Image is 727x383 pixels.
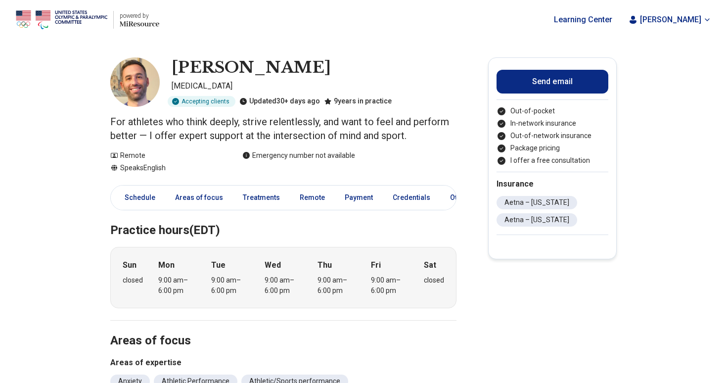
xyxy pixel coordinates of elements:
div: closed [424,275,444,286]
div: 9:00 am – 6:00 pm [371,275,409,296]
div: Accepting clients [168,96,235,107]
img: Dan Cohn, Psychologist [110,57,160,107]
div: 9:00 am – 6:00 pm [211,275,249,296]
a: Remote [294,188,331,208]
h3: Areas of expertise [110,357,456,369]
a: Payment [339,188,379,208]
li: Package pricing [497,143,608,153]
a: Credentials [387,188,436,208]
h2: Insurance [497,178,608,190]
p: For athletes who think deeply, strive relentlessly, and want to feel and perform better — I offer... [110,115,456,143]
li: I offer a free consultation [497,155,608,166]
a: Learning Center [554,14,612,26]
strong: Mon [158,259,175,271]
button: [PERSON_NAME] [628,14,711,26]
ul: Payment options [497,106,608,166]
div: Speaks English [110,163,223,173]
div: When does the program meet? [110,247,456,308]
div: 9:00 am – 6:00 pm [158,275,196,296]
h2: Areas of focus [110,309,456,349]
li: Aetna – [US_STATE] [497,196,577,209]
button: Send email [497,70,608,94]
div: 9:00 am – 6:00 pm [318,275,356,296]
div: 9 years in practice [324,96,392,107]
div: Updated 30+ days ago [239,96,320,107]
strong: Thu [318,259,332,271]
div: Remote [110,150,223,161]
div: 9:00 am – 6:00 pm [265,275,303,296]
li: Aetna – [US_STATE] [497,213,577,227]
div: closed [123,275,143,286]
a: Schedule [113,188,161,208]
li: Out-of-pocket [497,106,608,116]
a: Other [444,188,480,208]
span: [PERSON_NAME] [640,14,701,26]
h2: Practice hours (EDT) [110,198,456,239]
strong: Sun [123,259,136,271]
div: Emergency number not available [242,150,355,161]
strong: Sat [424,259,436,271]
a: Areas of focus [169,188,229,208]
strong: Wed [265,259,281,271]
a: Treatments [237,188,286,208]
p: [MEDICAL_DATA] [172,80,456,92]
li: Out-of-network insurance [497,131,608,141]
p: powered by [120,12,159,20]
strong: Tue [211,259,226,271]
li: In-network insurance [497,118,608,129]
strong: Fri [371,259,381,271]
h1: [PERSON_NAME] [172,57,331,78]
a: Home page [16,4,159,36]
